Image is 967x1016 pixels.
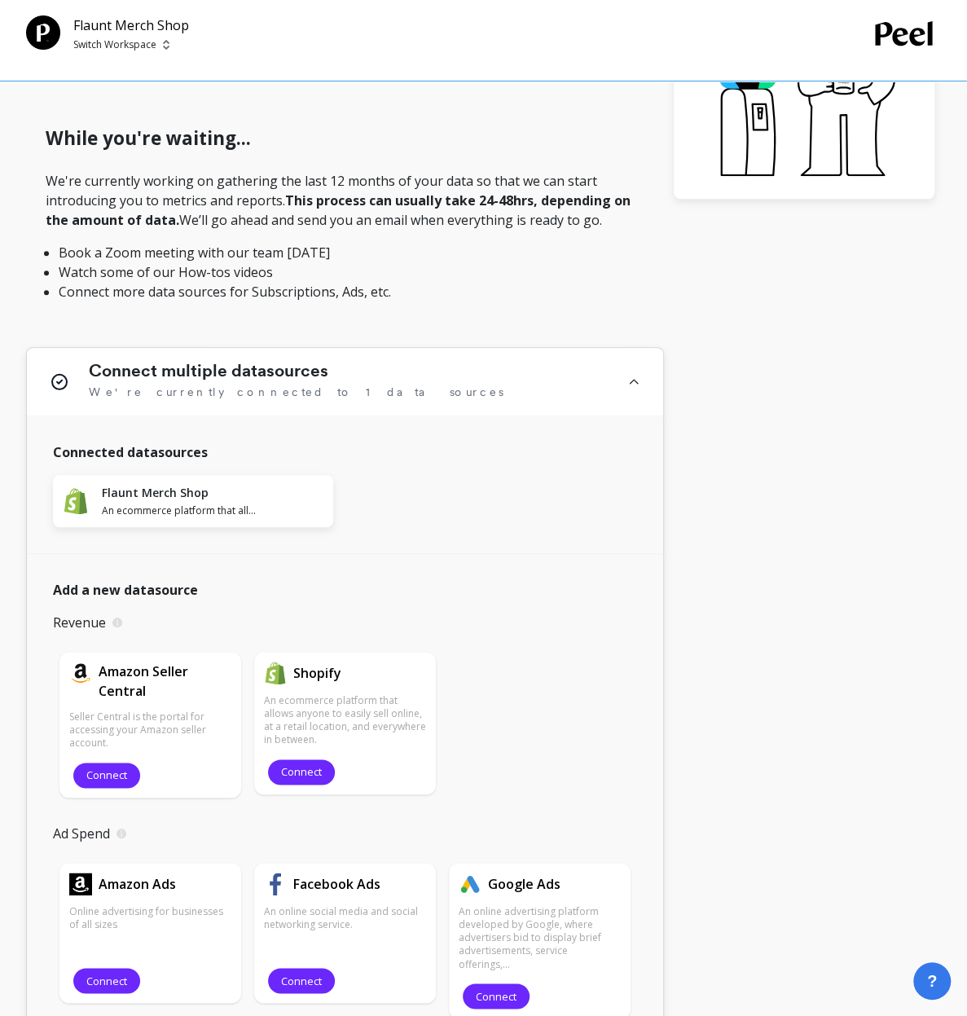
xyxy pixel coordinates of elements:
span: Add a new datasource [53,580,198,600]
h1: Flaunt Merch Shop [102,485,258,501]
h1: Amazon Ads [99,874,176,894]
img: api.amazonads.svg [69,873,92,895]
img: picker [163,38,169,51]
p: Switch Workspace [73,38,156,51]
span: We're currently connected to 1 data sources [89,384,503,400]
strong: This process can usually take 24-48hrs, depending on the amount of data. [46,191,631,229]
p: Ad Spend [53,824,110,843]
button: Connect [463,983,530,1009]
span: Connect [86,767,127,783]
li: Book a Zoom meeting with our team [DATE] [59,243,631,262]
p: An online advertising platform developed by Google, where advertisers bid to display brief advert... [459,905,621,970]
img: api.google.svg [459,873,481,895]
button: Connect [73,763,140,788]
button: Connect [268,759,335,785]
span: Connected datasources [53,442,208,462]
p: An online social media and social networking service. [264,905,426,931]
p: Seller Central is the portal for accessing your Amazon seller account. [69,710,231,750]
button: ? [913,962,951,1000]
li: Connect more data sources for Subscriptions, Ads, etc. [59,282,631,301]
span: Connect [281,973,322,988]
span: Connect [476,988,516,1004]
button: Connect [73,968,140,993]
img: Team Profile [26,15,60,50]
h1: Facebook Ads [293,874,380,894]
h1: Shopify [293,663,341,683]
li: Watch some of our How-tos videos [59,262,631,282]
h1: Google Ads [488,874,560,894]
p: Revenue [53,613,106,632]
button: Connect [268,968,335,993]
img: api.shopify.svg [63,488,89,514]
h1: Amazon Seller Central [99,662,231,701]
img: api.amazon.svg [69,662,92,684]
span: Connect [86,973,127,988]
span: An ecommerce platform that allows anyone to easily sell online, at a retail location, and everywh... [102,504,258,517]
img: api.fb.svg [264,873,287,895]
h1: Connect multiple datasources [89,361,328,380]
p: Flaunt Merch Shop [73,15,189,35]
h1: While you're waiting... [46,125,644,152]
span: ? [927,970,937,992]
p: An ecommerce platform that allows anyone to easily sell online, at a retail location, and everywh... [264,694,426,746]
p: We're currently working on gathering the last 12 months of your data so that we can start introdu... [46,171,644,301]
span: Connect [281,764,322,780]
p: Online advertising for businesses of all sizes [69,905,231,931]
img: api.shopify.svg [264,662,287,684]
